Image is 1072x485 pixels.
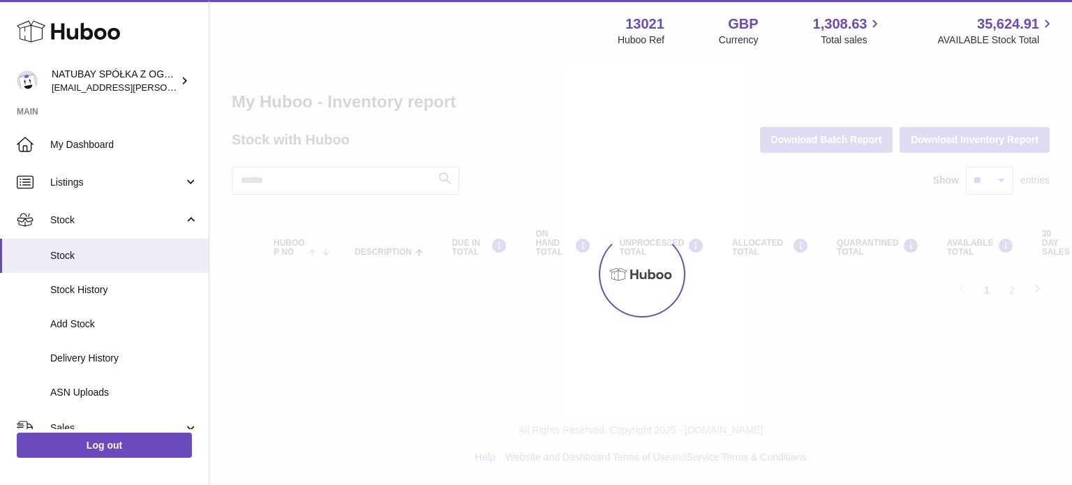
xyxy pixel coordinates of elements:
span: 1,308.63 [813,15,868,33]
strong: 13021 [625,15,664,33]
div: NATUBAY SPÓŁKA Z OGRANICZONĄ ODPOWIEDZIALNOŚCIĄ [52,68,177,94]
div: Huboo Ref [618,33,664,47]
span: Stock [50,214,184,227]
span: Listings [50,176,184,189]
span: [EMAIL_ADDRESS][PERSON_NAME][DOMAIN_NAME] [52,82,280,93]
a: Log out [17,433,192,458]
span: ASN Uploads [50,386,198,399]
span: Delivery History [50,352,198,365]
span: AVAILABLE Stock Total [937,33,1055,47]
span: 35,624.91 [977,15,1039,33]
span: Stock [50,249,198,262]
strong: GBP [728,15,758,33]
div: Currency [719,33,759,47]
span: Stock History [50,283,198,297]
span: My Dashboard [50,138,198,151]
img: kacper.antkowski@natubay.pl [17,70,38,91]
a: 1,308.63 Total sales [813,15,884,47]
span: Add Stock [50,318,198,331]
span: Sales [50,421,184,435]
a: 35,624.91 AVAILABLE Stock Total [937,15,1055,47]
span: Total sales [821,33,883,47]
